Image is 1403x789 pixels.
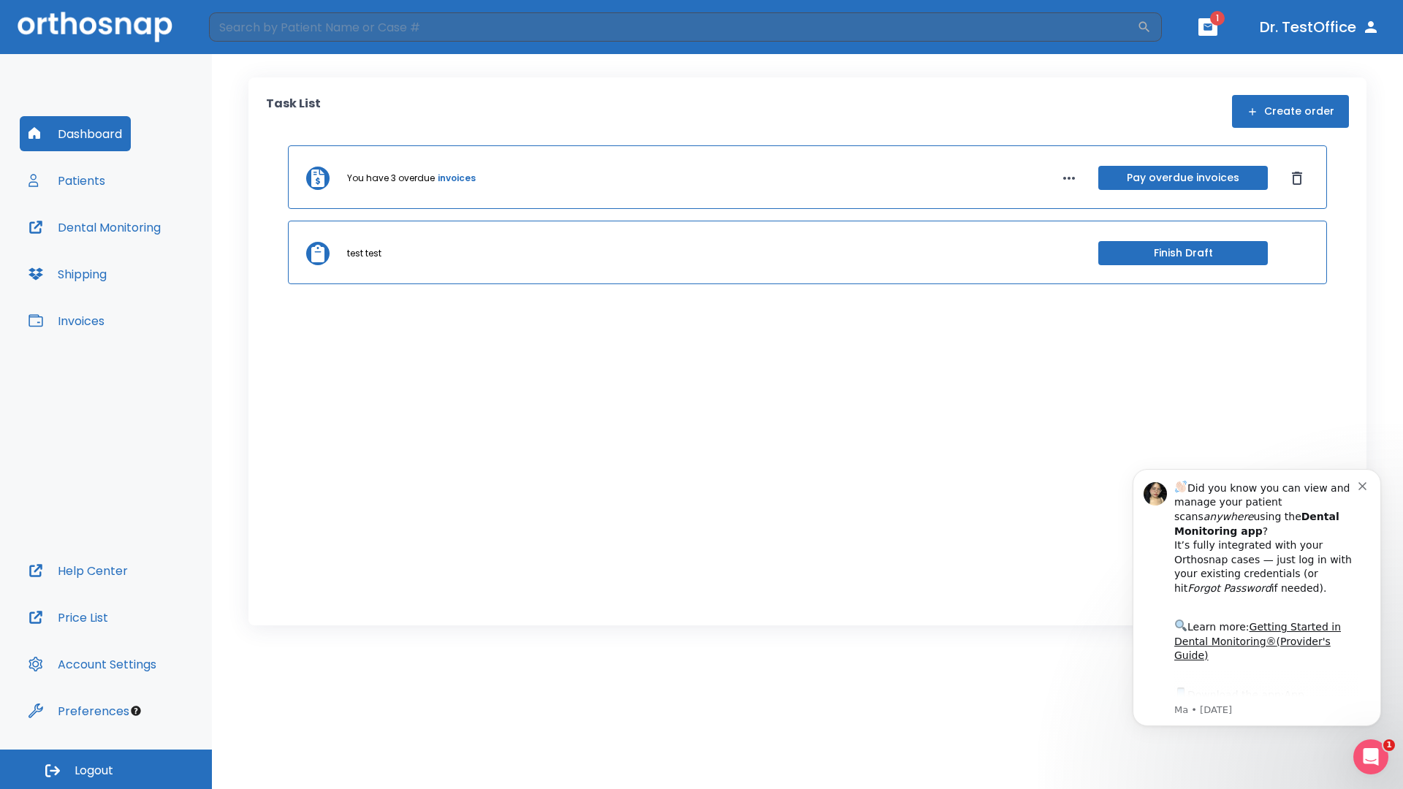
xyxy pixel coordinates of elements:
[18,12,172,42] img: Orthosnap
[1210,11,1225,26] span: 1
[347,247,381,260] p: test test
[209,12,1137,42] input: Search by Patient Name or Case #
[20,600,117,635] button: Price List
[1383,739,1395,751] span: 1
[20,116,131,151] button: Dashboard
[1098,166,1268,190] button: Pay overdue invoices
[20,210,170,245] button: Dental Monitoring
[1111,447,1403,750] iframe: Intercom notifications message
[1232,95,1349,128] button: Create order
[266,95,321,128] p: Task List
[1353,739,1388,774] iframe: Intercom live chat
[1285,167,1309,190] button: Dismiss
[75,763,113,779] span: Logout
[438,172,476,185] a: invoices
[20,553,137,588] button: Help Center
[64,256,248,270] p: Message from Ma, sent 1w ago
[20,303,113,338] button: Invoices
[1098,241,1268,265] button: Finish Draft
[20,693,138,728] button: Preferences
[20,647,165,682] button: Account Settings
[20,256,115,291] button: Shipping
[64,238,248,313] div: Download the app: | ​ Let us know if you need help getting started!
[129,704,142,717] div: Tooltip anchor
[1254,14,1385,40] button: Dr. TestOffice
[64,242,194,268] a: App Store
[20,163,114,198] button: Patients
[347,172,435,185] p: You have 3 overdue
[248,31,259,43] button: Dismiss notification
